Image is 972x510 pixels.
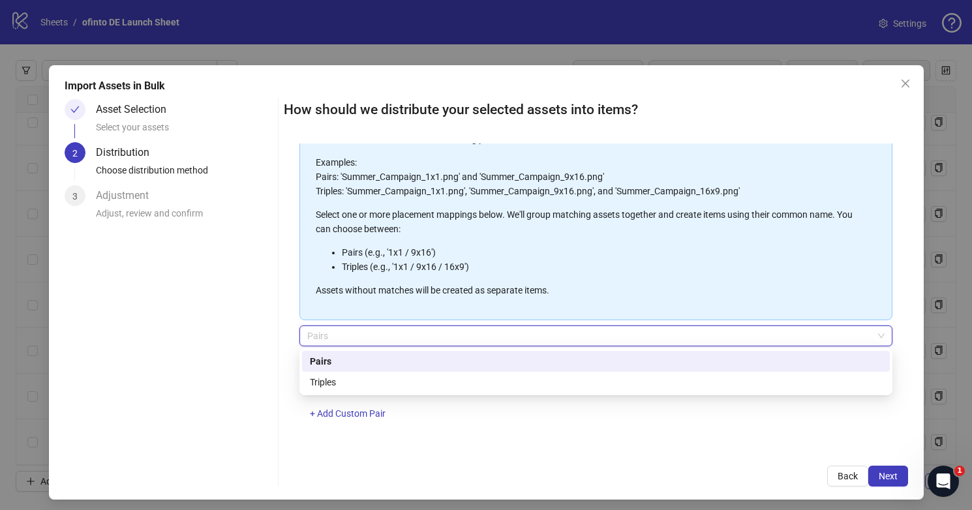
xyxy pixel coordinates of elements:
div: Distribution [96,142,160,163]
div: Pairs [302,351,890,372]
span: check [70,105,80,114]
span: + Add Custom Pair [310,408,386,419]
div: Triples [310,375,882,389]
li: Triples (e.g., '1x1 / 9x16 / 16x9') [342,260,863,274]
span: Next [879,471,898,481]
span: 3 [72,191,78,202]
div: Adjustment [96,185,159,206]
p: Select one or more placement mappings below. We'll group matching assets together and create item... [316,207,863,236]
div: Adjust, review and confirm [96,206,273,228]
iframe: Intercom live chat [928,466,959,497]
span: close [900,78,911,89]
button: Close [895,73,916,94]
div: Asset Selection [96,99,177,120]
span: Pairs [307,326,885,346]
div: Select your assets [96,120,273,142]
p: Assets without matches will be created as separate items. [316,283,863,297]
span: 2 [72,148,78,158]
button: + Add Custom Pair [299,404,396,425]
div: Import Assets in Bulk [65,78,908,94]
h2: How should we distribute your selected assets into items? [284,99,908,121]
div: Pairs [310,354,882,368]
span: 1 [954,466,965,476]
div: Triples [302,372,890,393]
span: Back [838,471,858,481]
li: Pairs (e.g., '1x1 / 9x16') [342,245,863,260]
p: Examples: Pairs: 'Summer_Campaign_1x1.png' and 'Summer_Campaign_9x16.png' Triples: 'Summer_Campai... [316,155,863,198]
div: Choose distribution method [96,163,273,185]
button: Back [827,466,868,487]
button: Next [868,466,908,487]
